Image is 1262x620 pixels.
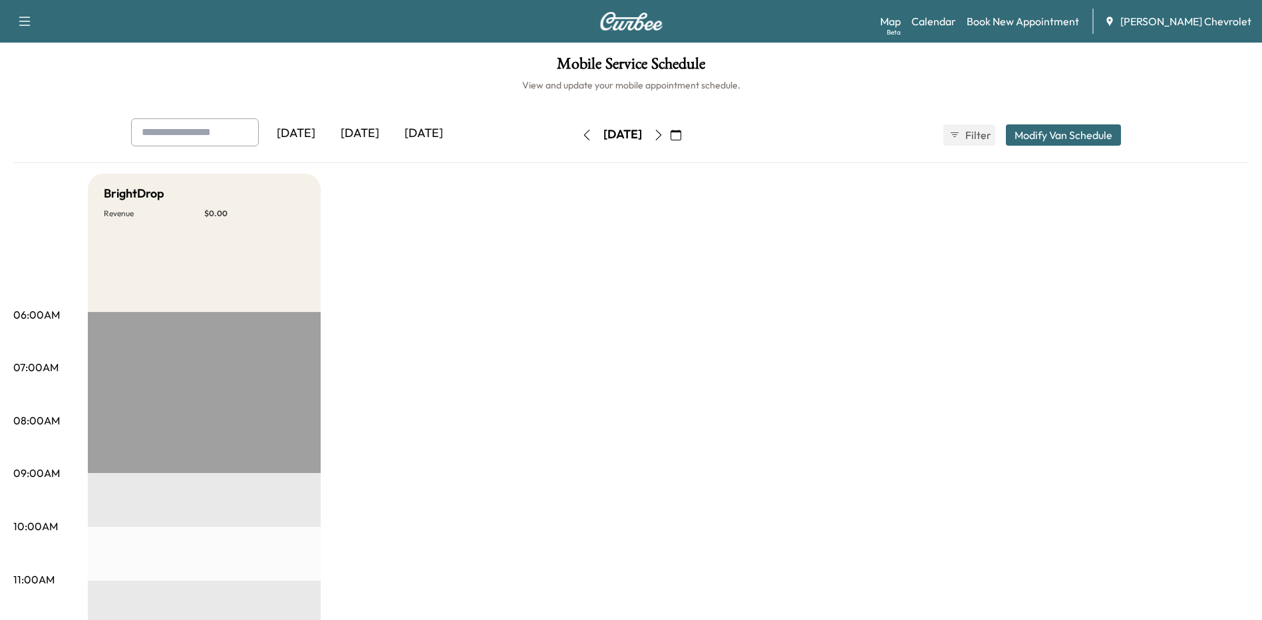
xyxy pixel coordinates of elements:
div: [DATE] [264,118,328,149]
p: 06:00AM [13,307,60,323]
h5: BrightDrop [104,184,164,203]
button: Modify Van Schedule [1006,124,1121,146]
p: 11:00AM [13,571,55,587]
div: Beta [887,27,901,37]
p: 09:00AM [13,465,60,481]
a: Calendar [911,13,956,29]
a: Book New Appointment [967,13,1079,29]
button: Filter [943,124,995,146]
p: $ 0.00 [204,208,305,219]
span: [PERSON_NAME] Chevrolet [1120,13,1251,29]
p: 07:00AM [13,359,59,375]
img: Curbee Logo [599,12,663,31]
h1: Mobile Service Schedule [13,56,1249,78]
p: 10:00AM [13,518,58,534]
div: [DATE] [392,118,456,149]
div: [DATE] [603,126,642,143]
span: Filter [965,127,989,143]
a: MapBeta [880,13,901,29]
p: Revenue [104,208,204,219]
h6: View and update your mobile appointment schedule. [13,78,1249,92]
div: [DATE] [328,118,392,149]
p: 08:00AM [13,412,60,428]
